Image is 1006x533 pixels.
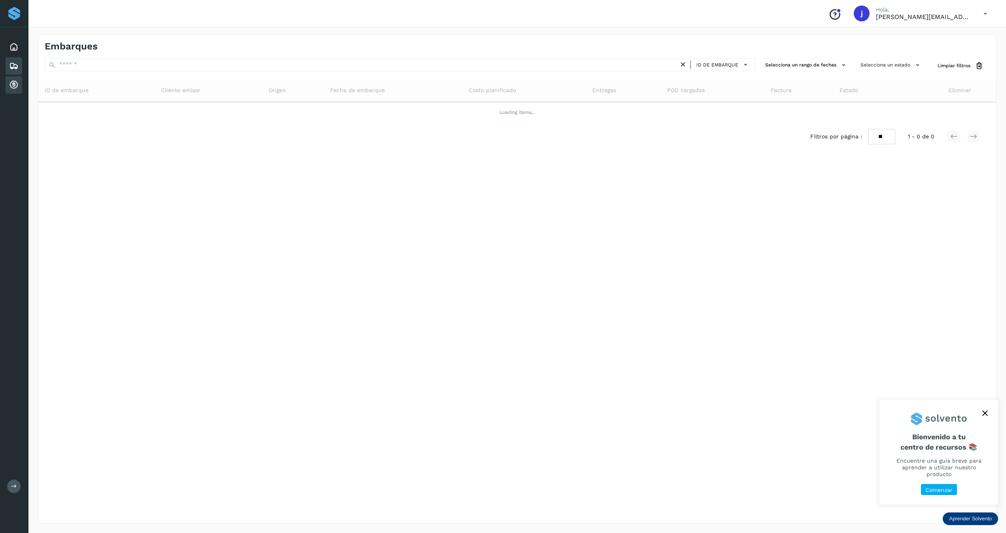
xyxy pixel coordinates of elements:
span: Costo planificado [469,86,516,95]
p: jose.garciag@larmex.com [876,13,971,21]
button: Selecciona un rango de fechas [762,59,851,72]
span: ID de embarque [45,86,89,95]
span: ID de embarque [696,61,738,68]
span: 1 - 0 de 0 [908,132,934,141]
p: Encuentre una guía breve para aprender a utilizar nuestro producto [889,457,989,477]
button: close, [979,407,991,419]
span: Factura [771,86,792,95]
p: centro de recursos 📚 [889,443,989,452]
p: Aprender Solvento [949,516,992,522]
h4: Embarques [45,41,98,52]
div: Aprender Solvento [879,400,998,505]
span: Limpiar filtros [938,62,970,69]
span: Fecha de embarque [330,86,385,95]
span: POD cargadas [667,86,705,95]
div: Cuentas por cobrar [6,76,22,94]
button: Limpiar filtros [931,59,990,73]
span: Origen [269,86,286,95]
p: Hola, [876,6,971,13]
button: ID de embarque [694,59,752,70]
div: Aprender Solvento [943,512,998,525]
div: Embarques [6,57,22,75]
button: Comenzar [921,484,957,495]
span: Filtros por página : [810,132,862,141]
span: Eliminar [949,86,971,95]
span: Cliente emisor [161,86,200,95]
div: Inicio [6,38,22,56]
span: Estado [840,86,858,95]
span: Bienvenido a tu [889,433,989,451]
p: Comenzar [925,487,953,493]
span: Entregas [592,86,616,95]
button: Selecciona un estado [857,59,925,72]
td: Loading items... [38,102,996,123]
